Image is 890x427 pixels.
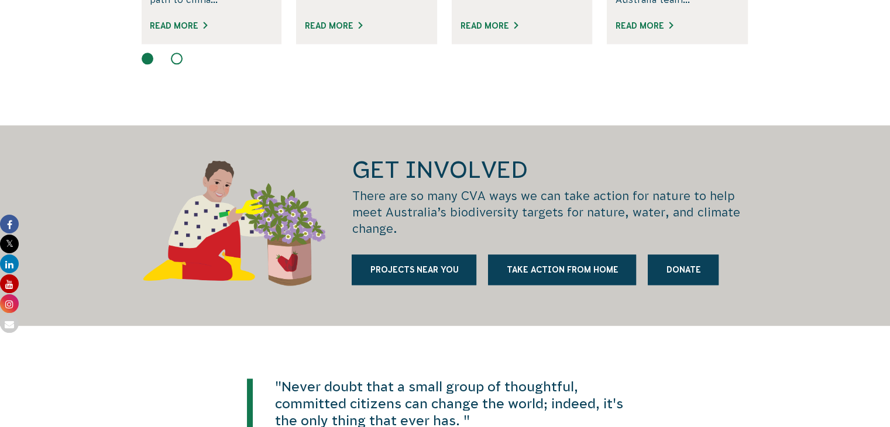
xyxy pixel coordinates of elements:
a: Read More [305,21,362,30]
h2: GET INVOLVED [352,154,748,185]
a: Read More [150,21,207,30]
a: Projects near you [352,254,476,285]
a: Take action from home [488,254,636,285]
a: Read More [616,21,673,30]
a: Read More [461,21,518,30]
a: Donate [648,254,719,285]
p: There are so many CVA ways we can take action for nature to help meet Australia’s biodiversity ta... [352,188,748,237]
